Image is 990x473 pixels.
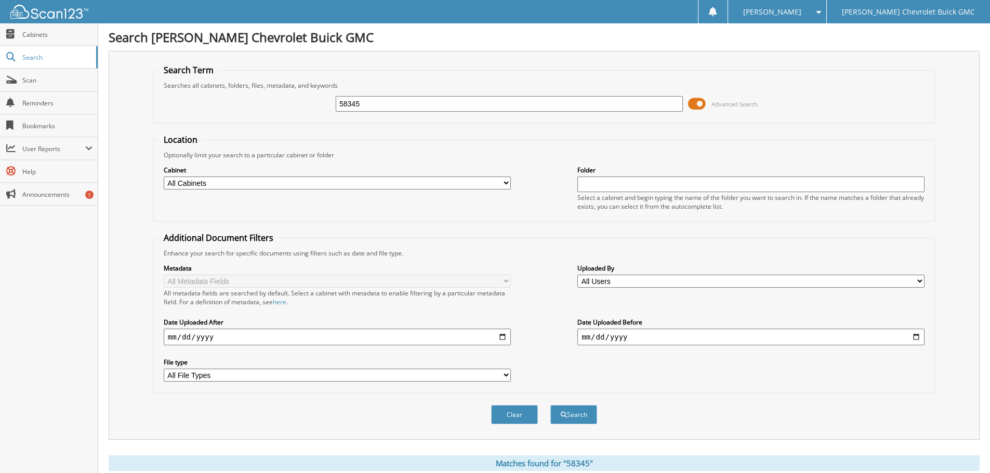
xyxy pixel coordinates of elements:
[159,232,279,244] legend: Additional Document Filters
[109,29,980,46] h1: Search [PERSON_NAME] Chevrolet Buick GMC
[842,9,975,15] span: [PERSON_NAME] Chevrolet Buick GMC
[273,298,286,306] a: here
[164,358,511,367] label: File type
[159,151,930,159] div: Optionally limit your search to a particular cabinet or folder
[22,190,93,199] span: Announcements
[577,318,925,327] label: Date Uploaded Before
[109,455,980,471] div: Matches found for "58345"
[577,329,925,345] input: end
[22,53,91,62] span: Search
[164,329,511,345] input: start
[22,121,93,130] span: Bookmarks
[22,167,93,176] span: Help
[164,289,511,306] div: All metadata fields are searched by default. Select a cabinet with metadata to enable filtering b...
[577,166,925,174] label: Folder
[711,100,758,108] span: Advanced Search
[164,264,511,273] label: Metadata
[159,64,219,76] legend: Search Term
[22,144,85,153] span: User Reports
[159,249,930,258] div: Enhance your search for specific documents using filters such as date and file type.
[164,166,511,174] label: Cabinet
[10,5,88,19] img: scan123-logo-white.svg
[22,76,93,85] span: Scan
[743,9,801,15] span: [PERSON_NAME]
[164,318,511,327] label: Date Uploaded After
[491,405,538,424] button: Clear
[577,264,925,273] label: Uploaded By
[85,191,94,199] div: 1
[22,30,93,39] span: Cabinets
[22,99,93,107] span: Reminders
[577,193,925,211] div: Select a cabinet and begin typing the name of the folder you want to search in. If the name match...
[159,134,203,145] legend: Location
[159,81,930,90] div: Searches all cabinets, folders, files, metadata, and keywords
[550,405,597,424] button: Search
